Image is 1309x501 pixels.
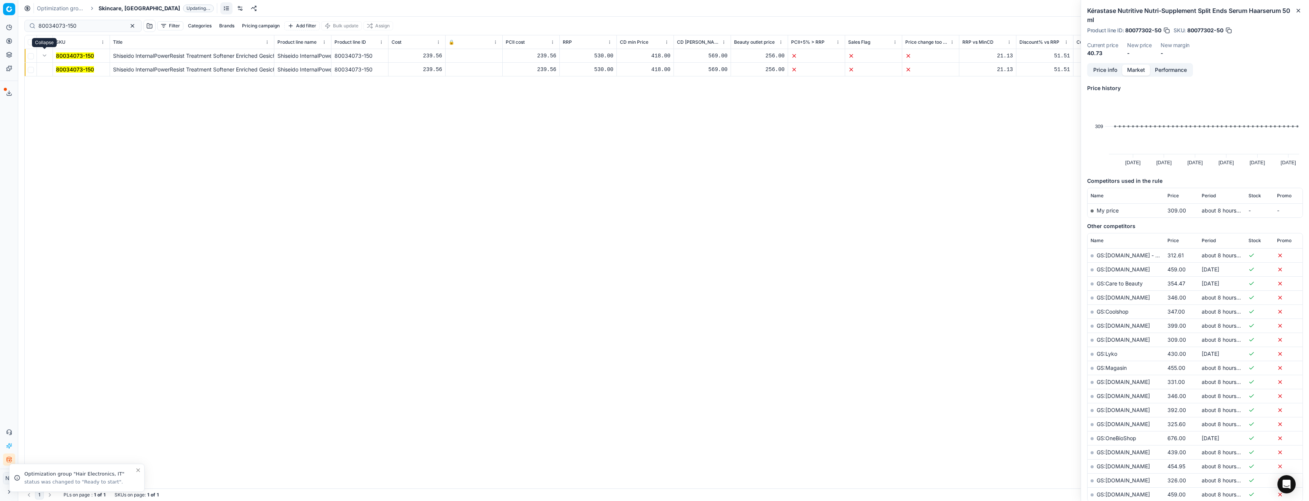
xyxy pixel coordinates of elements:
[1167,407,1186,413] span: 392.00
[147,492,149,498] strong: 1
[1097,463,1150,469] a: GS:[DOMAIN_NAME]
[284,21,320,30] button: Add filter
[334,39,366,45] span: Product line ID
[113,66,311,73] span: Shiseido InternalPowerResist Treatment Softener Enriched Gesichtslotion 150 ml
[1150,65,1192,76] button: Performance
[620,39,648,45] span: CD min Price
[104,492,105,498] strong: 1
[1167,280,1185,287] span: 354.47
[1248,193,1261,199] span: Stock
[64,492,90,498] span: PLs on page
[734,52,785,60] div: 256.00
[1248,238,1261,244] span: Stock
[1202,322,1247,329] span: about 8 hours ago
[1097,322,1150,329] a: GS:[DOMAIN_NAME]
[56,52,94,60] button: 80034073-150
[1097,435,1136,441] a: GS:OneBioShop
[1167,308,1185,315] span: 347.00
[1167,421,1186,427] span: 325.60
[1274,203,1303,217] td: -
[1087,6,1303,24] h2: Kérastase Nutritive Nutri-Supplement Split Ends Serum Haarserum 50 ml
[449,39,454,45] span: 🔒
[734,66,785,73] div: 256.00
[1188,160,1203,165] text: [DATE]
[1245,203,1274,217] td: -
[1277,193,1291,199] span: Promo
[1077,39,1105,45] span: Current price
[1167,463,1185,469] span: 454.95
[1167,294,1186,301] span: 346.00
[506,66,556,73] div: 239.56
[1097,393,1150,399] a: GS:[DOMAIN_NAME]
[620,66,670,73] div: 418.00
[1087,28,1124,33] span: Product line ID :
[1202,266,1219,273] span: [DATE]
[115,492,146,498] span: SKUs on page :
[392,39,401,45] span: Cost
[277,52,328,60] div: Shiseido InternalPowerResist Treatment Softener Enriched Gesichtslotion 150 ml
[1167,207,1186,214] span: 309.00
[1277,475,1296,493] div: Open Intercom Messenger
[677,39,720,45] span: CD [PERSON_NAME]
[1019,66,1070,73] div: 51.51
[1277,238,1291,244] span: Promo
[1097,294,1150,301] a: GS:[DOMAIN_NAME]
[37,5,86,12] a: Optimization groups
[1019,52,1070,60] div: 51.51
[1019,39,1059,45] span: Discount% vs RRP
[1167,350,1186,357] span: 430.00
[1097,449,1150,455] a: GS:[DOMAIN_NAME]
[563,39,572,45] span: RRP
[1167,393,1186,399] span: 346.00
[1202,477,1247,484] span: about 8 hours ago
[3,472,15,484] span: NK
[563,66,613,73] div: 530.00
[1097,365,1127,371] a: GS:Magasin
[1167,252,1184,258] span: 312.61
[1091,193,1104,199] span: Name
[1202,365,1247,371] span: about 8 hours ago
[1097,350,1117,357] a: GS:Lyko
[392,52,442,60] div: 239.56
[1202,421,1247,427] span: about 8 hours ago
[1127,43,1151,48] dt: New price
[791,39,825,45] span: PCII+5% > RRP
[1187,27,1223,34] span: 80077302-50
[1202,435,1219,441] span: [DATE]
[185,21,215,30] button: Categories
[1202,379,1247,385] span: about 8 hours ago
[506,39,525,45] span: PCII cost
[363,21,393,30] button: Assign
[563,52,613,60] div: 530.00
[1174,28,1186,33] span: SKU :
[1125,27,1161,34] span: 80077302-50
[134,466,143,475] button: Close toast
[1202,407,1247,413] span: about 8 hours ago
[1167,477,1186,484] span: 326.00
[183,5,214,12] span: Updating...
[506,52,556,60] div: 239.56
[38,22,122,30] input: Search by SKU or title
[1167,266,1186,273] span: 459.00
[1097,407,1150,413] a: GS:[DOMAIN_NAME]
[1156,160,1172,165] text: [DATE]
[99,5,180,12] span: Skincare, [GEOGRAPHIC_DATA]
[157,492,159,498] strong: 1
[64,492,105,498] div: :
[1095,124,1103,129] text: 309
[1161,49,1190,57] dd: -
[1218,160,1234,165] text: [DATE]
[962,52,1013,60] div: 21.13
[1202,280,1219,287] span: [DATE]
[113,52,311,59] span: Shiseido InternalPowerResist Treatment Softener Enriched Gesichtslotion 150 ml
[1202,238,1216,244] span: Period
[392,66,442,73] div: 239.56
[1167,238,1179,244] span: Price
[157,21,183,30] button: Filter
[1281,160,1296,165] text: [DATE]
[1077,52,1127,60] div: 530.00
[334,66,385,73] div: 80034073-150
[620,52,670,60] div: 418.00
[40,38,49,47] button: Expand all
[1087,177,1303,185] h5: Competitors used in the rule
